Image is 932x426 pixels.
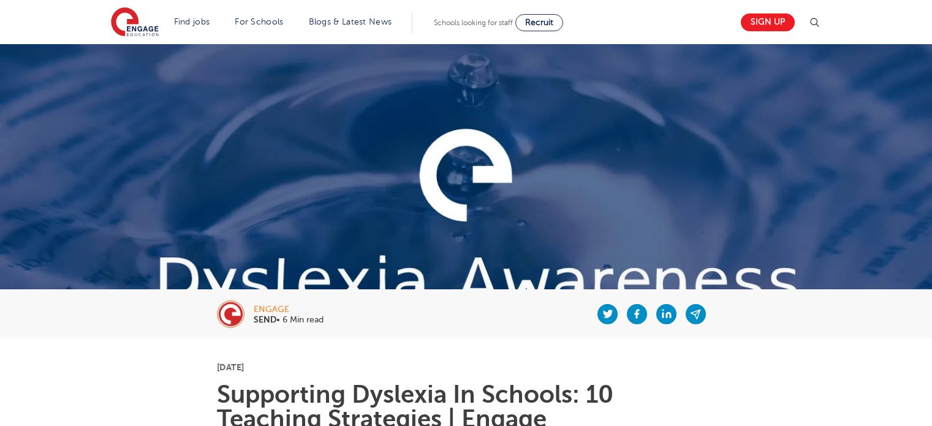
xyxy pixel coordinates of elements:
a: Sign up [741,13,795,31]
span: Recruit [525,18,553,27]
a: For Schools [235,17,283,26]
a: Blogs & Latest News [309,17,392,26]
p: [DATE] [217,363,715,371]
a: Find jobs [174,17,210,26]
div: engage [254,305,324,314]
p: • 6 Min read [254,316,324,324]
b: SEND [254,315,276,324]
img: Engage Education [111,7,159,38]
span: Schools looking for staff [434,18,513,27]
a: Recruit [515,14,563,31]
